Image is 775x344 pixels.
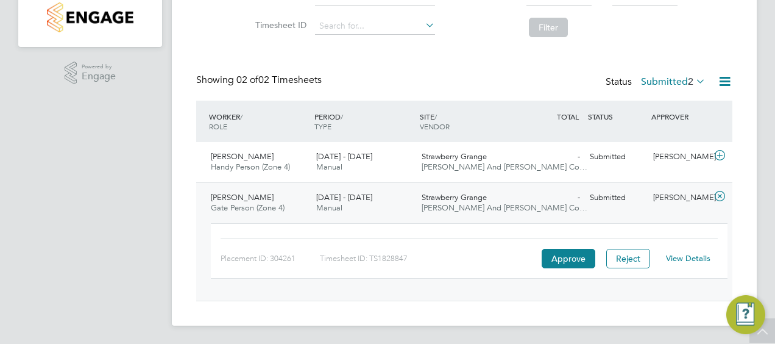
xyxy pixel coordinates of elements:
[320,249,539,268] div: Timesheet ID: TS1828847
[316,162,342,172] span: Manual
[211,162,290,172] span: Handy Person (Zone 4)
[666,253,710,263] a: View Details
[82,71,116,82] span: Engage
[47,2,133,32] img: countryside-properties-logo-retina.png
[606,74,708,91] div: Status
[221,249,320,268] div: Placement ID: 304261
[311,106,417,137] div: PERIOD
[209,121,227,131] span: ROLE
[417,106,522,137] div: SITE
[606,249,650,268] button: Reject
[65,62,116,85] a: Powered byEngage
[688,76,693,88] span: 2
[529,18,568,37] button: Filter
[341,112,343,121] span: /
[196,74,324,87] div: Showing
[726,295,765,334] button: Engage Resource Center
[422,202,587,213] span: [PERSON_NAME] And [PERSON_NAME] Co…
[211,202,285,213] span: Gate Person (Zone 4)
[585,147,648,167] div: Submitted
[316,192,372,202] span: [DATE] - [DATE]
[314,121,331,131] span: TYPE
[422,192,487,202] span: Strawberry Grange
[585,188,648,208] div: Submitted
[648,147,712,167] div: [PERSON_NAME]
[542,249,595,268] button: Approve
[82,62,116,72] span: Powered by
[252,20,306,30] label: Timesheet ID
[422,162,587,172] span: [PERSON_NAME] And [PERSON_NAME] Co…
[420,121,450,131] span: VENDOR
[316,151,372,162] span: [DATE] - [DATE]
[422,151,487,162] span: Strawberry Grange
[522,147,585,167] div: -
[211,151,274,162] span: [PERSON_NAME]
[206,106,311,137] div: WORKER
[641,76,706,88] label: Submitted
[648,188,712,208] div: [PERSON_NAME]
[434,112,437,121] span: /
[522,188,585,208] div: -
[240,112,242,121] span: /
[648,106,712,127] div: APPROVER
[316,202,342,213] span: Manual
[585,106,648,127] div: STATUS
[33,2,147,32] a: Go to home page
[236,74,258,86] span: 02 of
[557,112,579,121] span: TOTAL
[315,18,435,35] input: Search for...
[236,74,322,86] span: 02 Timesheets
[211,192,274,202] span: [PERSON_NAME]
